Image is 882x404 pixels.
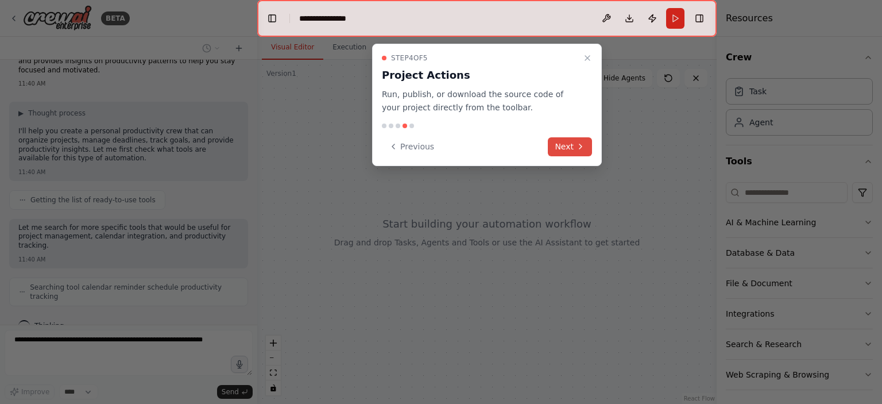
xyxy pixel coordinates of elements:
[382,137,441,156] button: Previous
[264,10,280,26] button: Hide left sidebar
[382,67,578,83] h3: Project Actions
[382,88,578,114] p: Run, publish, or download the source code of your project directly from the toolbar.
[581,51,594,65] button: Close walkthrough
[548,137,592,156] button: Next
[391,53,428,63] span: Step 4 of 5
